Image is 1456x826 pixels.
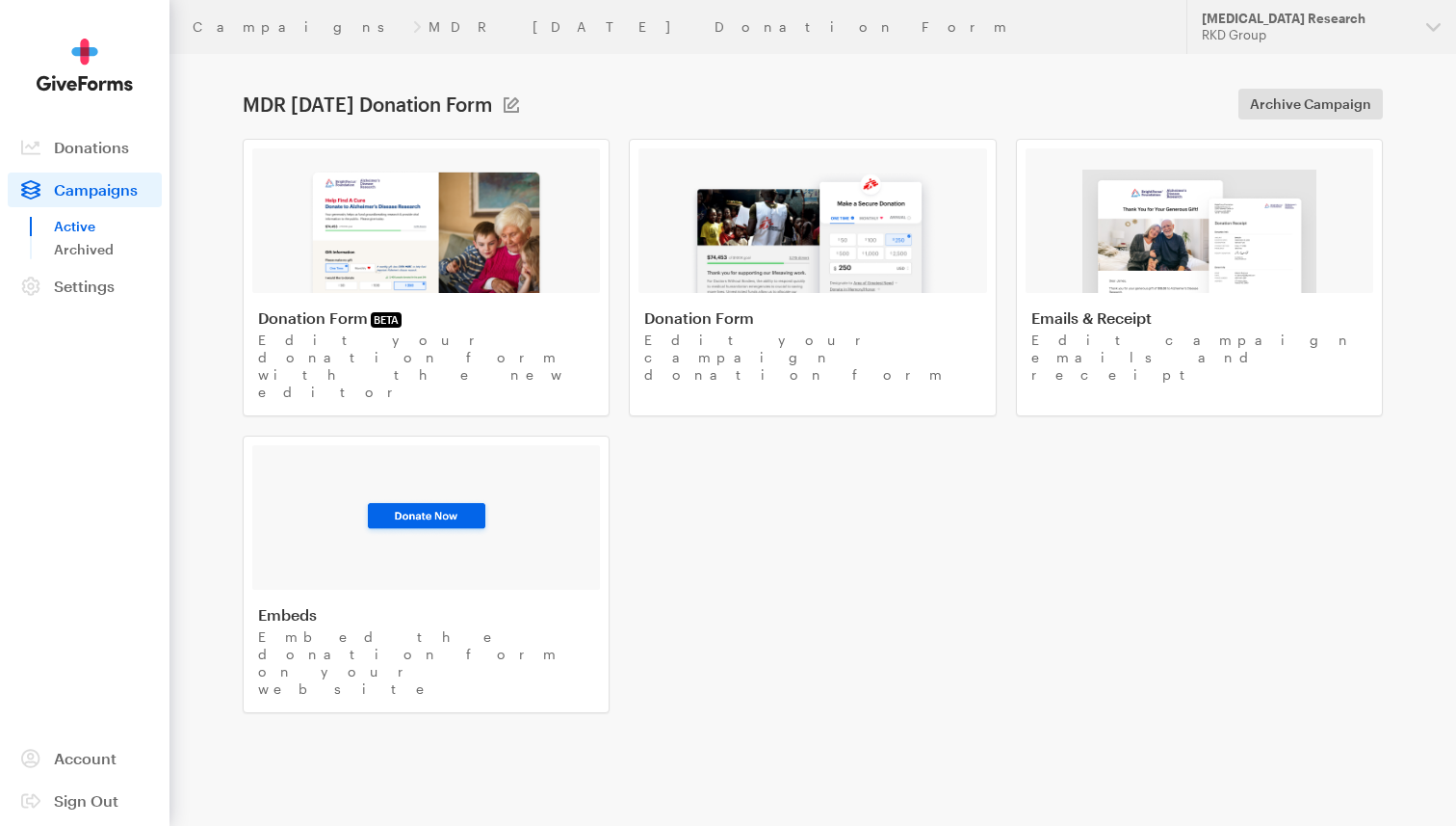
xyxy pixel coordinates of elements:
a: Embeds Embed the donation form on your website [243,436,610,713]
p: Edit your donation form with the new editor [258,332,594,401]
p: Edit your campaign donation form [644,332,980,384]
a: Sign Out [8,784,162,818]
a: Donation FormBETA Edit your donation form with the new editor [243,139,610,416]
a: Account [8,741,162,776]
a: Settings [8,269,162,304]
a: Donation Form Edit your campaign donation form [629,139,996,416]
h4: Donation Form [258,308,594,328]
a: Active [54,215,162,238]
h4: Embeds [258,605,594,625]
a: MDR [DATE] Donation Form [429,19,1012,35]
img: image-1-83ed7ead45621bf174d8040c5c72c9f8980a381436cbc16a82a0f79bcd7e5139.png [308,170,544,293]
img: image-2-e181a1b57a52e92067c15dabc571ad95275de6101288912623f50734140ed40c.png [689,170,935,293]
span: BETA [371,312,402,328]
p: Embed the donation form on your website [258,628,594,698]
div: [MEDICAL_DATA] Research [1202,11,1411,27]
h4: Emails & Receipt [1031,308,1367,328]
span: Archive Campaign [1250,93,1371,116]
img: GiveForms [37,39,133,92]
p: Edit campaign emails and receipt [1031,332,1367,384]
a: Campaigns [193,19,405,35]
a: Archived [54,238,162,261]
a: Campaigns [8,173,162,207]
img: image-3-93ee28eb8bf338fe015091468080e1db9f51356d23dce784fdc61914b1599f14.png [361,498,492,537]
span: Donations [54,138,129,156]
a: Archive Campaign [1238,89,1383,120]
span: Sign Out [54,791,118,810]
span: Account [54,749,117,767]
span: Campaigns [54,180,138,199]
a: Donations [8,130,162,165]
h4: Donation Form [644,308,980,328]
span: Settings [54,277,115,295]
img: image-3-0695904bd8fc2540e7c0ed4f0f3f42b2ae7fdd5008376bfc2271839042c80776.png [1082,170,1315,293]
div: RKD Group [1202,27,1411,43]
h1: MDR [DATE] Donation Form [243,93,492,116]
a: Emails & Receipt Edit campaign emails and receipt [1016,139,1383,416]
